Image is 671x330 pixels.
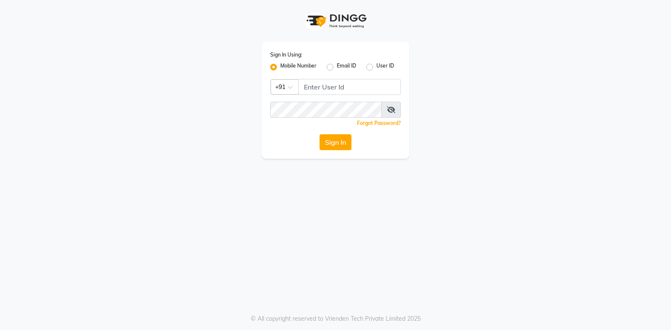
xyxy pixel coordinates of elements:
label: Email ID [337,62,356,72]
input: Username [270,102,382,118]
label: Mobile Number [280,62,317,72]
img: logo1.svg [302,8,369,33]
button: Sign In [319,134,352,150]
label: Sign In Using: [270,51,302,59]
label: User ID [376,62,394,72]
input: Username [298,79,401,95]
a: Forgot Password? [357,120,401,126]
